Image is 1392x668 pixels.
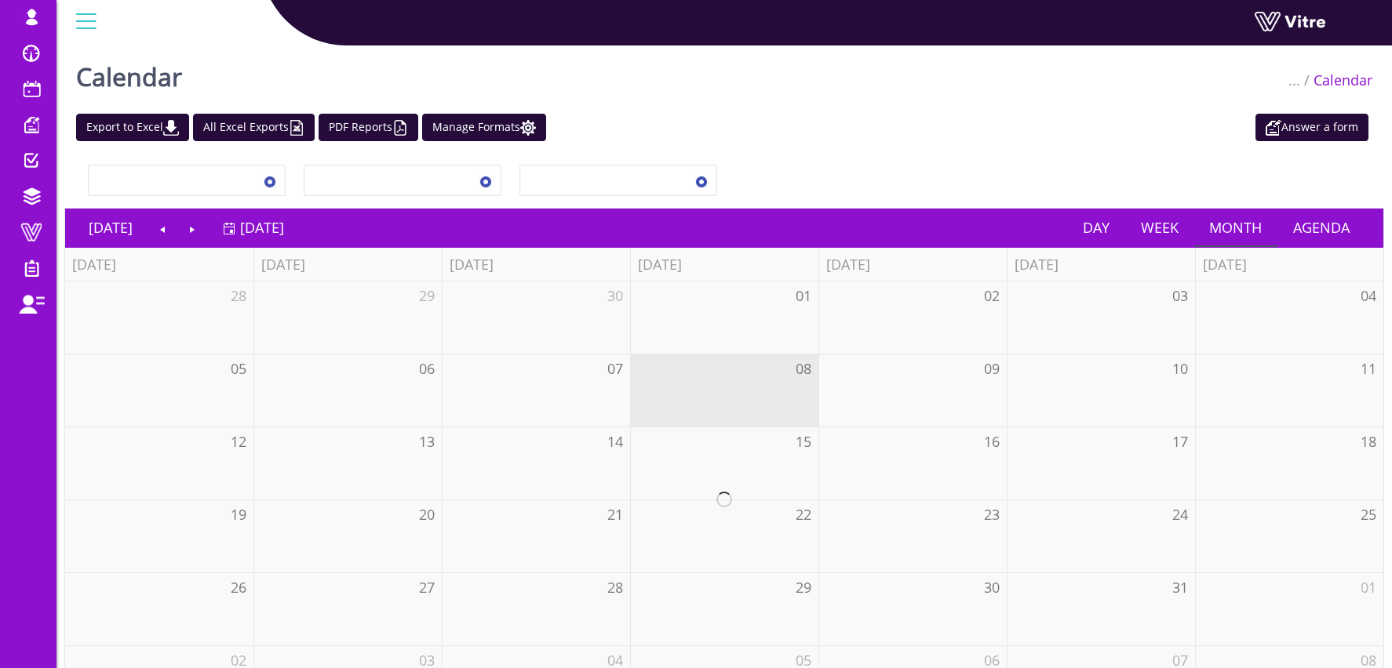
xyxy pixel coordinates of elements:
th: [DATE] [65,248,253,281]
img: cal_settings.png [520,120,536,136]
a: Manage Formats [422,114,546,141]
a: Day [1067,209,1125,245]
span: ... [1288,71,1300,89]
a: [DATE] [73,209,148,245]
a: Agenda [1277,209,1365,245]
th: [DATE] [1007,248,1195,281]
img: appointment_white2.png [1266,120,1281,136]
th: [DATE] [818,248,1007,281]
img: cal_download.png [163,120,179,136]
a: All Excel Exports [193,114,315,141]
a: Next [177,209,207,245]
th: [DATE] [253,248,442,281]
img: cal_pdf.png [392,120,408,136]
th: [DATE] [630,248,818,281]
th: [DATE] [442,248,630,281]
span: select [687,166,716,194]
a: PDF Reports [319,114,418,141]
a: Month [1194,209,1278,245]
th: [DATE] [1195,248,1383,281]
span: select [472,166,500,194]
a: Previous [148,209,178,245]
a: Week [1125,209,1194,245]
li: Calendar [1300,71,1372,91]
span: select [256,166,284,194]
a: [DATE] [223,209,284,245]
span: [DATE] [240,218,284,237]
img: cal_excel.png [289,120,304,136]
h1: Calendar [76,39,182,106]
a: Answer a form [1255,114,1368,141]
a: Export to Excel [76,114,189,141]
